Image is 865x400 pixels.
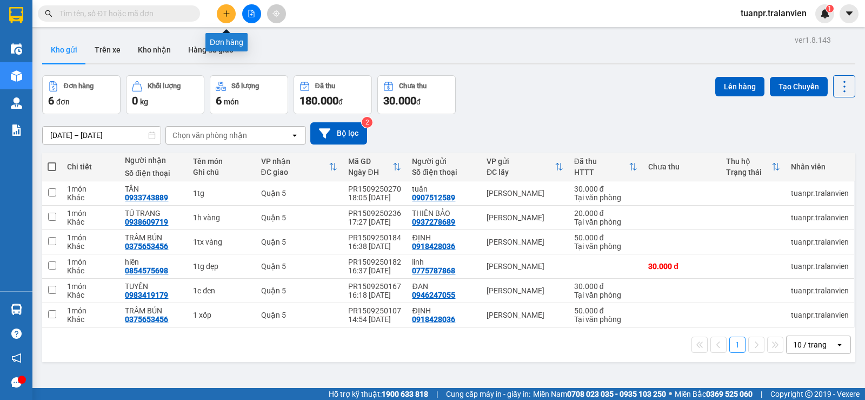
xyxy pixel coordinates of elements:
[826,5,834,12] sup: 1
[820,9,830,18] img: icon-new-feature
[261,238,338,246] div: Quận 5
[675,388,753,400] span: Miền Bắc
[267,4,286,23] button: aim
[193,262,250,271] div: 1tg dẹp
[217,4,236,23] button: plus
[261,189,338,198] div: Quận 5
[125,209,182,218] div: TÚ TRANG
[294,75,372,114] button: Đã thu180.000đ
[132,94,138,107] span: 0
[412,233,476,242] div: ĐỊNH
[382,390,428,398] strong: 1900 633 818
[412,258,476,266] div: linh
[574,168,629,176] div: HTTT
[648,162,715,171] div: Chưa thu
[125,185,182,193] div: TÂN
[290,131,299,140] svg: open
[840,4,859,23] button: caret-down
[193,311,250,319] div: 1 xốp
[11,70,22,82] img: warehouse-icon
[726,168,771,176] div: Trạng thái
[310,122,367,145] button: Bộ lọc
[348,168,392,176] div: Ngày ĐH
[436,388,438,400] span: |
[126,75,204,114] button: Khối lượng0kg
[412,157,476,166] div: Người gửi
[125,258,182,266] div: hiền
[125,156,182,165] div: Người nhận
[67,315,114,324] div: Khác
[348,282,401,291] div: PR1509250167
[487,311,563,319] div: [PERSON_NAME]
[67,258,114,266] div: 1 món
[648,262,715,271] div: 30.000 đ
[193,238,250,246] div: 1tx vàng
[791,213,849,222] div: tuanpr.tralanvien
[86,37,129,63] button: Trên xe
[574,157,629,166] div: Đã thu
[487,262,563,271] div: [PERSON_NAME]
[348,193,401,202] div: 18:05 [DATE]
[348,291,401,299] div: 16:18 [DATE]
[125,306,182,315] div: TRÂM BÚN
[261,262,338,271] div: Quận 5
[377,75,456,114] button: Chưa thu30.000đ
[125,282,182,291] div: TUYỀN
[574,315,638,324] div: Tại văn phòng
[574,218,638,226] div: Tại văn phòng
[348,306,401,315] div: PR1509250107
[729,337,746,353] button: 1
[11,304,22,315] img: warehouse-icon
[67,209,114,218] div: 1 món
[125,315,168,324] div: 0375653456
[172,130,247,141] div: Chọn văn phòng nhận
[487,238,563,246] div: [PERSON_NAME]
[179,37,242,63] button: Hàng đã giao
[348,242,401,251] div: 16:38 [DATE]
[205,33,248,51] div: Đơn hàng
[487,286,563,295] div: [PERSON_NAME]
[343,153,407,181] th: Toggle SortBy
[487,213,563,222] div: [PERSON_NAME]
[574,306,638,315] div: 50.000 đ
[129,37,179,63] button: Kho nhận
[574,282,638,291] div: 30.000 đ
[261,168,329,176] div: ĐC giao
[446,388,530,400] span: Cung cấp máy in - giấy in:
[412,168,476,176] div: Số điện thoại
[261,311,338,319] div: Quận 5
[11,97,22,109] img: warehouse-icon
[338,97,343,106] span: đ
[412,291,455,299] div: 0946247055
[148,82,181,90] div: Khối lượng
[315,82,335,90] div: Đã thu
[732,6,815,20] span: tuanpr.tralanvien
[487,168,555,176] div: ĐC lấy
[574,185,638,193] div: 30.000 đ
[125,193,168,202] div: 0933743889
[348,315,401,324] div: 14:54 [DATE]
[300,94,338,107] span: 180.000
[329,388,428,400] span: Hỗ trợ kỹ thuật:
[261,286,338,295] div: Quận 5
[844,9,854,18] span: caret-down
[805,390,813,398] span: copyright
[574,209,638,218] div: 20.000 đ
[125,169,182,178] div: Số điện thoại
[416,97,421,106] span: đ
[791,162,849,171] div: Nhân viên
[125,291,168,299] div: 0983419179
[412,209,476,218] div: THIÊN BẢO
[43,127,161,144] input: Select a date range.
[412,185,476,193] div: tuấn
[383,94,416,107] span: 30.000
[348,266,401,275] div: 16:37 [DATE]
[125,218,168,226] div: 0938609719
[574,193,638,202] div: Tại văn phòng
[11,124,22,136] img: solution-icon
[248,10,255,17] span: file-add
[412,306,476,315] div: ĐỊNH
[193,168,250,176] div: Ghi chú
[412,282,476,291] div: ĐAN
[726,157,771,166] div: Thu hộ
